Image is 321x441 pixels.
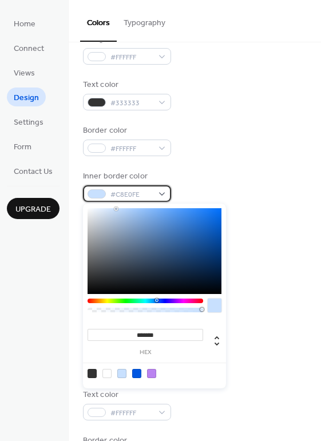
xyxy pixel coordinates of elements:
div: rgb(200, 224, 254) [117,369,126,378]
button: Upgrade [7,198,60,219]
div: rgb(186, 131, 240) [147,369,156,378]
a: Views [7,63,42,82]
div: rgb(255, 255, 255) [102,369,112,378]
a: Contact Us [7,161,60,180]
span: Views [14,67,35,80]
div: Border color [83,125,169,137]
span: Contact Us [14,166,53,178]
a: Connect [7,38,51,57]
span: Settings [14,117,43,129]
span: Upgrade [15,204,51,216]
span: #FFFFFF [110,143,153,155]
a: Home [7,14,42,33]
div: Inner border color [83,170,169,182]
span: #FFFFFF [110,407,153,419]
span: Design [14,92,39,104]
a: Form [7,137,38,156]
span: #FFFFFF [110,51,153,63]
div: Background color [83,33,169,45]
div: Text color [83,389,169,401]
div: Text color [83,79,169,91]
a: Settings [7,112,50,131]
span: Home [14,18,35,30]
div: rgb(0, 87, 225) [132,369,141,378]
div: rgb(51, 51, 51) [88,369,97,378]
span: #333333 [110,97,153,109]
span: Form [14,141,31,153]
span: Connect [14,43,44,55]
a: Design [7,88,46,106]
span: #C8E0FE [110,189,153,201]
label: hex [88,349,203,356]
